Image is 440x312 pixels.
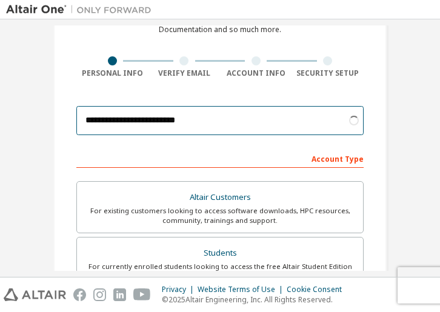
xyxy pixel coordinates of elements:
[148,68,221,78] div: Verify Email
[6,4,158,16] img: Altair One
[287,285,349,294] div: Cookie Consent
[4,288,66,301] img: altair_logo.svg
[93,288,106,301] img: instagram.svg
[84,262,356,281] div: For currently enrolled students looking to access the free Altair Student Edition bundle and all ...
[76,68,148,78] div: Personal Info
[84,189,356,206] div: Altair Customers
[198,285,287,294] div: Website Terms of Use
[292,68,364,78] div: Security Setup
[162,285,198,294] div: Privacy
[76,148,364,168] div: Account Type
[84,206,356,225] div: For existing customers looking to access software downloads, HPC resources, community, trainings ...
[84,245,356,262] div: Students
[162,294,349,305] p: © 2025 Altair Engineering, Inc. All Rights Reserved.
[113,288,126,301] img: linkedin.svg
[73,288,86,301] img: facebook.svg
[220,68,292,78] div: Account Info
[133,288,151,301] img: youtube.svg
